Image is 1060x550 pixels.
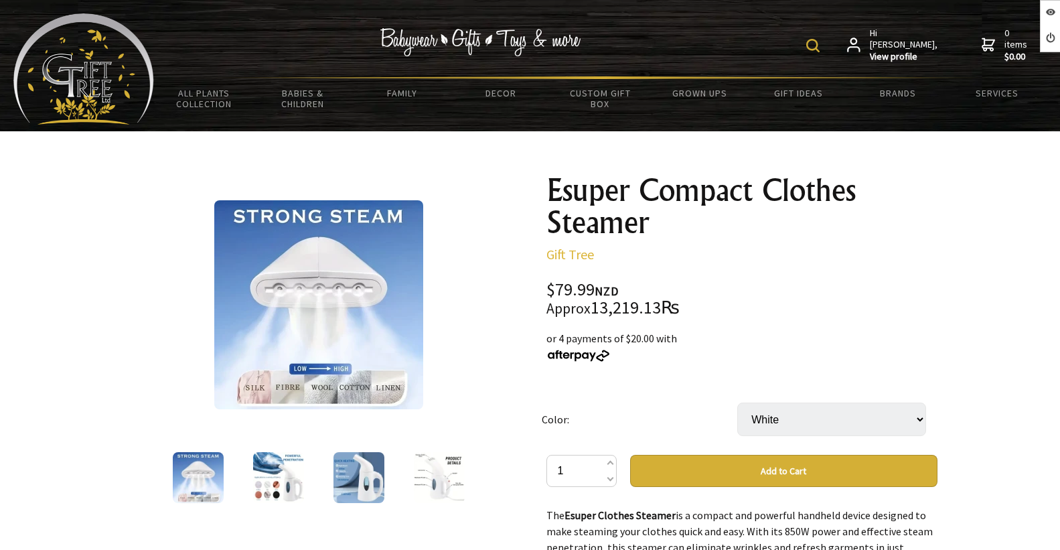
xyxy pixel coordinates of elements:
div: or 4 payments of $20.00 with [546,330,937,362]
div: $79.99 13,219.13₨ [546,281,937,317]
img: Esuper Compact Clothes Steamer [173,452,224,503]
a: Custom Gift Box [550,79,650,118]
span: Hi [PERSON_NAME], [870,27,939,63]
span: NZD [595,283,619,299]
img: Esuper Compact Clothes Steamer [253,452,304,503]
img: Babywear - Gifts - Toys & more [380,28,581,56]
a: All Plants Collection [154,79,253,118]
span: 0 items [1004,27,1030,63]
img: Esuper Compact Clothes Steamer [414,452,465,503]
a: Grown Ups [650,79,749,107]
td: Color: [542,384,737,455]
a: Brands [848,79,948,107]
img: Esuper Compact Clothes Steamer [333,452,384,503]
small: Approx [546,299,591,318]
button: Add to Cart [630,455,937,487]
strong: View profile [870,51,939,63]
a: Decor [451,79,550,107]
a: Babies & Children [253,79,352,118]
img: product search [806,39,820,52]
a: Family [352,79,451,107]
img: Babyware - Gifts - Toys and more... [13,13,154,125]
img: Esuper Compact Clothes Steamer [214,200,423,409]
strong: $0.00 [1004,51,1030,63]
a: Gift Tree [546,246,594,263]
a: Gift Ideas [749,79,848,107]
a: 0 items$0.00 [982,27,1030,63]
img: Afterpay [546,350,611,362]
a: Hi [PERSON_NAME],View profile [847,27,939,63]
a: Services [948,79,1047,107]
strong: Esuper Clothes Steamer [564,508,676,522]
h1: Esuper Compact Clothes Steamer [546,174,937,238]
